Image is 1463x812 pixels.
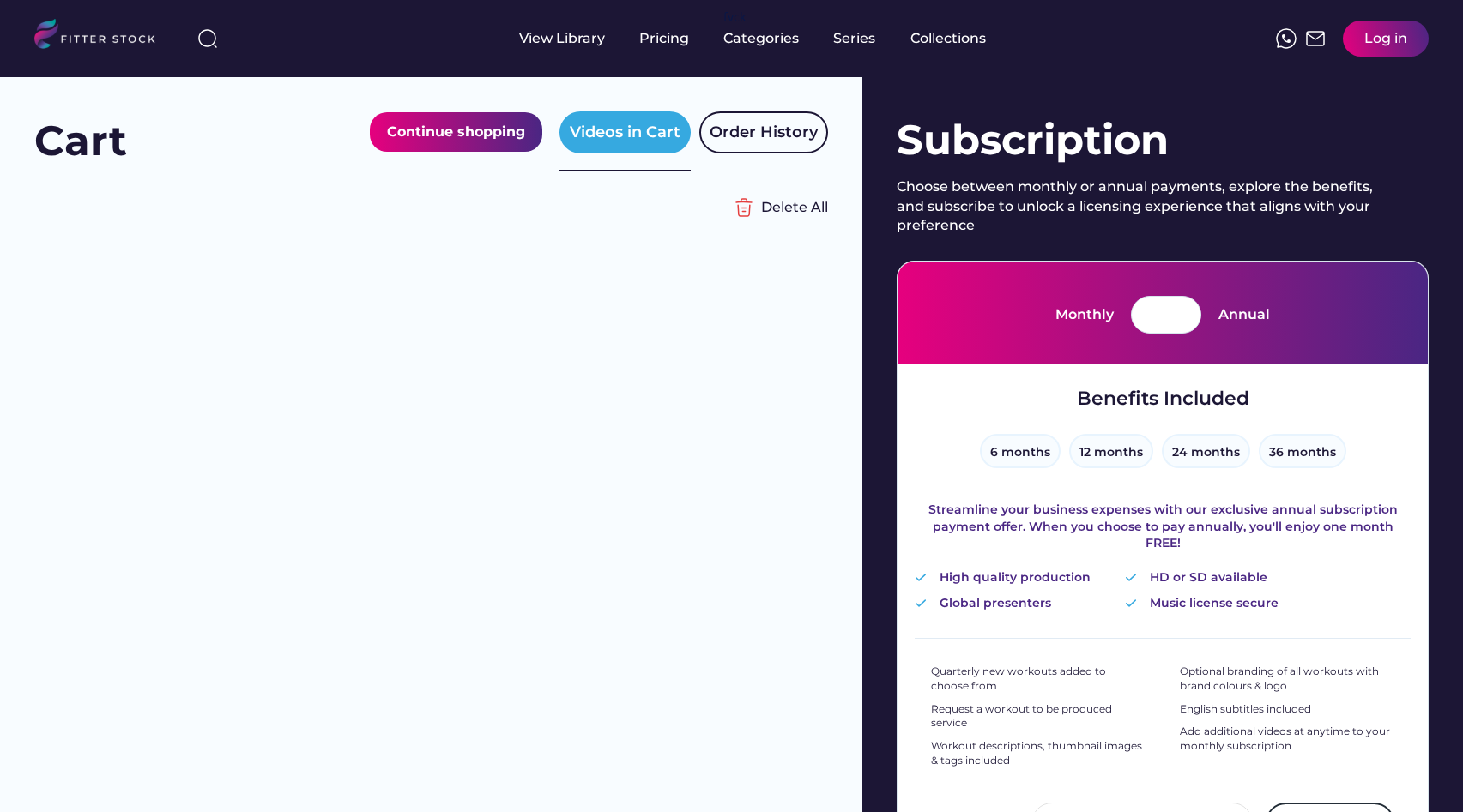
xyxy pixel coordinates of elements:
[1162,434,1250,468] button: 24 months
[910,29,986,48] div: Collections
[1364,29,1407,48] div: Log in
[940,569,1091,586] div: High quality production
[897,177,1386,235] div: Choose between monthly or annual payments, explore the benefits, and subscribe to unlock a licens...
[1125,599,1137,607] img: Vector%20%282%29.svg
[915,502,1411,552] div: Streamline your business expenses with our exclusive annual subscription payment offer. When you ...
[833,29,876,48] div: Series
[710,122,818,143] div: Order History
[931,739,1146,768] div: Workout descriptions, thumbnail images & tags included
[980,434,1061,468] button: 6 months
[931,702,1146,731] div: Request a workout to be produced service
[1305,28,1326,49] img: Frame%2051.svg
[915,574,927,581] img: Vector%20%282%29.svg
[897,111,1429,169] div: Subscription
[519,29,605,48] div: View Library
[1180,725,1394,754] div: Add additional videos at anytime to your monthly subscription
[940,595,1051,612] div: Global presenters
[915,599,927,607] img: Vector%20%282%29.svg
[723,9,746,26] div: fvck
[1125,574,1137,581] img: Vector%20%282%29.svg
[1055,305,1114,324] div: Monthly
[34,112,127,170] div: Cart
[1077,386,1249,412] div: Benefits Included
[723,29,799,48] div: Categories
[727,190,761,225] img: Group%201000002356%20%282%29.svg
[1069,434,1153,468] button: 12 months
[570,122,680,143] div: Videos in Cart
[761,198,828,217] div: Delete All
[1150,595,1279,612] div: Music license secure
[931,665,1146,694] div: Quarterly new workouts added to choose from
[387,121,525,143] div: Continue shopping
[1218,305,1270,324] div: Annual
[1276,28,1297,49] img: meteor-icons_whatsapp%20%281%29.svg
[1259,434,1346,468] button: 36 months
[639,29,689,48] div: Pricing
[34,19,170,54] img: LOGO.svg
[197,28,218,49] img: search-normal%203.svg
[1180,665,1394,694] div: Optional branding of all workouts with brand colours & logo
[1150,569,1267,586] div: HD or SD available
[1180,702,1311,717] div: English subtitles included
